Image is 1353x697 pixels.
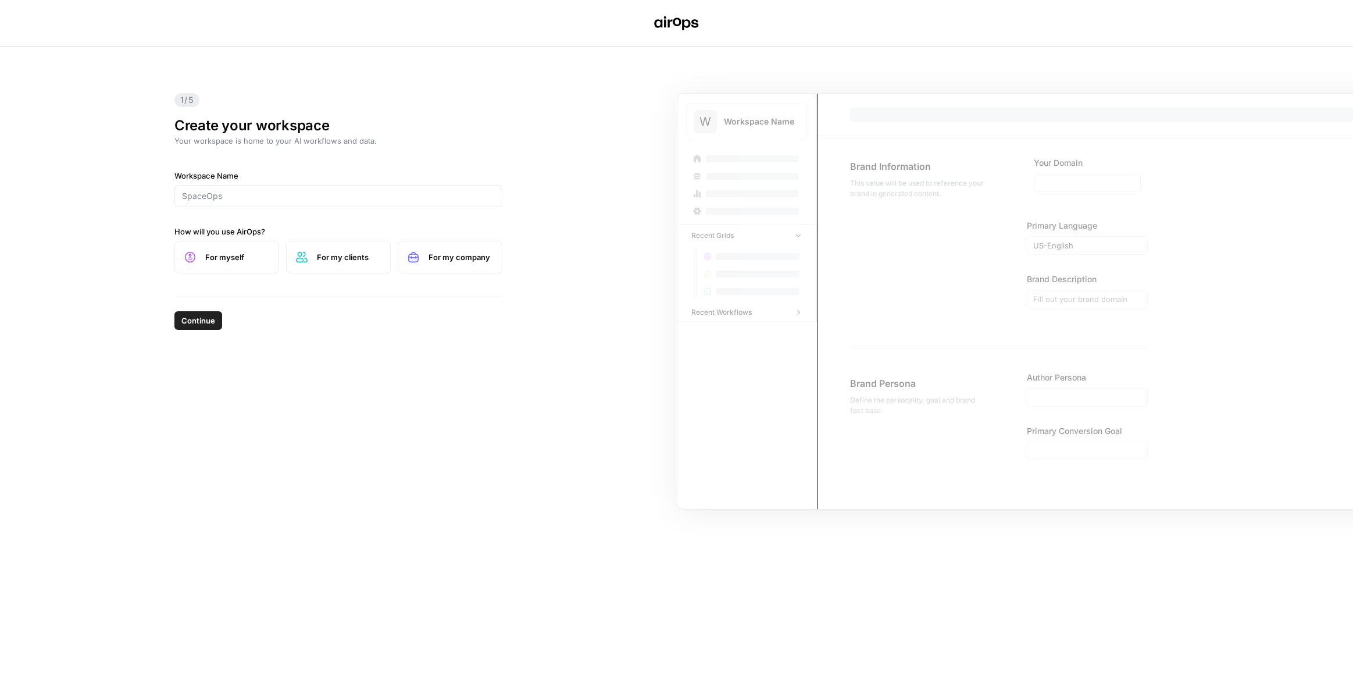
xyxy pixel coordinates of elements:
[174,93,199,107] span: 1/5
[174,116,502,135] h1: Create your workspace
[182,190,495,202] input: SpaceOps
[174,311,222,330] button: Continue
[699,113,711,130] span: W
[181,315,215,326] span: Continue
[429,251,492,263] span: For my company
[174,170,502,182] label: Workspace Name
[317,251,381,263] span: For my clients
[174,135,502,147] p: Your workspace is home to your AI workflows and data.
[174,226,502,237] label: How will you use AirOps?
[205,251,269,263] span: For myself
